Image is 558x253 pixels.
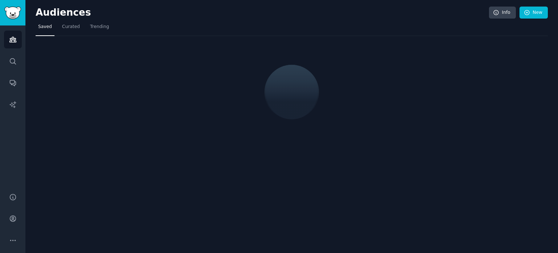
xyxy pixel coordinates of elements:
[88,21,112,36] a: Trending
[62,24,80,30] span: Curated
[90,24,109,30] span: Trending
[489,7,516,19] a: Info
[60,21,82,36] a: Curated
[36,21,54,36] a: Saved
[38,24,52,30] span: Saved
[4,7,21,19] img: GummySearch logo
[519,7,548,19] a: New
[36,7,489,19] h2: Audiences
